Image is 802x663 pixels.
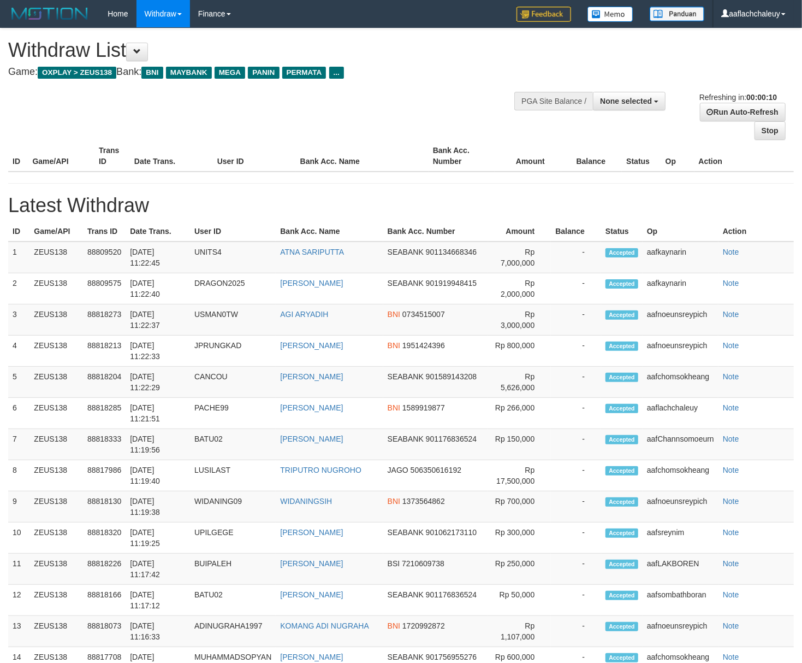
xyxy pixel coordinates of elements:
[388,528,424,537] span: SEABANK
[593,92,666,110] button: None selected
[723,341,739,350] a: Note
[426,590,477,599] span: 901176836524
[8,367,29,398] td: 5
[8,67,524,78] h4: Game: Bank:
[388,559,400,568] span: BSI
[605,497,638,507] span: Accepted
[29,273,83,304] td: ZEUS138
[8,39,524,61] h1: Withdraw List
[83,491,126,523] td: 88818130
[388,653,424,661] span: SEABANK
[190,304,276,336] td: USMAN0TW
[213,140,296,172] th: User ID
[723,435,739,443] a: Note
[488,242,551,273] td: Rp 7,000,000
[8,140,28,172] th: ID
[723,279,739,288] a: Note
[388,497,400,506] span: BNI
[426,279,477,288] span: 901919948415
[280,403,343,412] a: [PERSON_NAME]
[190,398,276,429] td: PACHE99
[402,559,444,568] span: 7210609738
[83,585,126,616] td: 88818166
[8,304,29,336] td: 3
[402,497,445,506] span: 1373564862
[8,273,29,304] td: 2
[516,7,571,22] img: Feedback.jpg
[488,273,551,304] td: Rp 2,000,000
[488,585,551,616] td: Rp 50,000
[126,429,190,460] td: [DATE] 11:19:56
[551,460,601,491] td: -
[29,221,83,242] th: Game/API
[29,336,83,367] td: ZEUS138
[83,367,126,398] td: 88818204
[643,491,718,523] td: aafnoeunsreypich
[551,242,601,273] td: -
[643,429,718,460] td: aafChannsomoeurn
[587,7,633,22] img: Button%20Memo.svg
[248,67,279,79] span: PANIN
[488,616,551,647] td: Rp 1,107,000
[280,497,332,506] a: WIDANINGSIH
[190,523,276,554] td: UPILGEGE
[700,103,786,121] a: Run Auto-Refresh
[643,554,718,585] td: aafLAKBOREN
[126,273,190,304] td: [DATE] 11:22:40
[383,221,488,242] th: Bank Acc. Number
[699,93,777,102] span: Refreshing in:
[488,398,551,429] td: Rp 266,000
[488,367,551,398] td: Rp 5,626,000
[83,554,126,585] td: 88818226
[83,616,126,647] td: 88818073
[29,242,83,273] td: ZEUS138
[605,560,638,569] span: Accepted
[166,67,212,79] span: MAYBANK
[190,554,276,585] td: BUIPALEH
[643,367,718,398] td: aafchomsokheang
[561,140,622,172] th: Balance
[190,336,276,367] td: JPRUNGKAD
[83,460,126,491] td: 88817986
[83,429,126,460] td: 88818333
[8,398,29,429] td: 6
[388,466,408,474] span: JAGO
[190,616,276,647] td: ADINUGRAHA1997
[388,590,424,599] span: SEABANK
[29,616,83,647] td: ZEUS138
[605,404,638,413] span: Accepted
[190,367,276,398] td: CANCOU
[601,221,643,242] th: Status
[488,523,551,554] td: Rp 300,000
[402,403,445,412] span: 1589919877
[190,585,276,616] td: BATU02
[643,460,718,491] td: aafchomsokheang
[488,304,551,336] td: Rp 3,000,000
[643,221,718,242] th: Op
[280,248,344,256] a: ATNA SARIPUTTA
[551,367,601,398] td: -
[29,523,83,554] td: ZEUS138
[280,653,343,661] a: [PERSON_NAME]
[8,221,29,242] th: ID
[8,554,29,585] td: 11
[723,621,739,630] a: Note
[551,304,601,336] td: -
[280,310,328,319] a: AGI ARYADIH
[605,373,638,382] span: Accepted
[29,429,83,460] td: ZEUS138
[280,372,343,381] a: [PERSON_NAME]
[280,466,361,474] a: TRIPUTRO NUGROHO
[388,372,424,381] span: SEABANK
[402,310,445,319] span: 0734515007
[551,585,601,616] td: -
[402,621,445,630] span: 1720992872
[8,523,29,554] td: 10
[694,140,794,172] th: Action
[190,273,276,304] td: DRAGON2025
[126,221,190,242] th: Date Trans.
[8,242,29,273] td: 1
[8,460,29,491] td: 8
[29,460,83,491] td: ZEUS138
[388,341,400,350] span: BNI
